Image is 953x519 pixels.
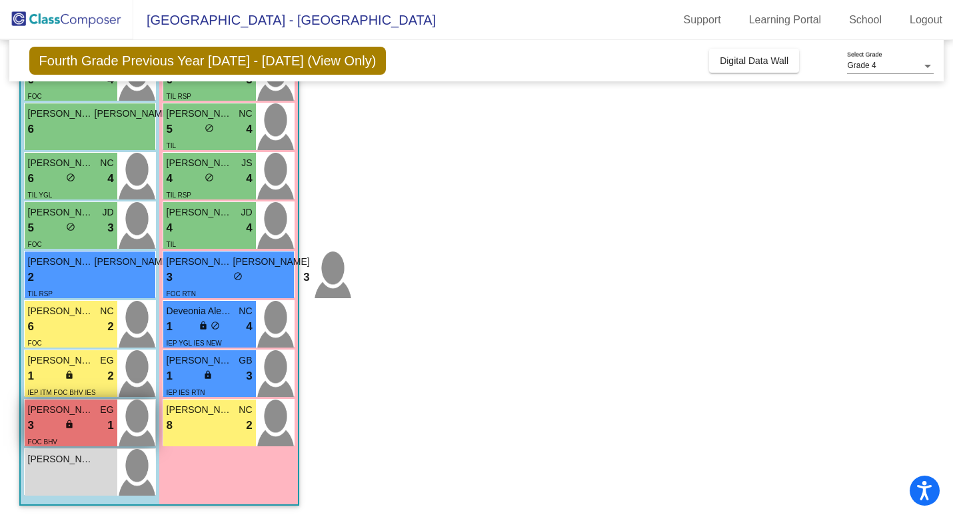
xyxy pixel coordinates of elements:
[95,255,171,269] span: [PERSON_NAME]
[239,354,252,368] span: GB
[167,403,233,417] span: [PERSON_NAME]
[246,318,252,336] span: 4
[28,170,34,187] span: 6
[167,191,191,199] span: TIL RSP
[167,304,233,318] span: Deveonia Alexander
[167,142,176,149] span: TIL
[28,255,95,269] span: [PERSON_NAME]
[28,290,53,298] span: TIL RSP
[167,107,233,121] span: [PERSON_NAME]
[28,452,95,466] span: [PERSON_NAME]
[28,417,34,434] span: 3
[246,121,252,138] span: 4
[28,191,53,199] span: TIL YGL
[709,49,799,73] button: Digital Data Wall
[28,205,95,219] span: [PERSON_NAME]
[65,370,74,380] span: lock
[167,290,196,298] span: FOC RTN
[167,170,173,187] span: 4
[65,420,74,429] span: lock
[167,205,233,219] span: [PERSON_NAME]
[167,340,222,347] span: IEP YGL IES NEW
[241,156,252,170] span: JS
[28,219,34,237] span: 5
[303,269,309,286] span: 3
[847,61,876,70] span: Grade 4
[66,222,75,231] span: do_not_disturb_alt
[838,9,892,31] a: School
[246,170,252,187] span: 4
[167,389,205,396] span: IEP IES RTN
[738,9,832,31] a: Learning Portal
[28,304,95,318] span: [PERSON_NAME]
[167,269,173,286] span: 3
[66,173,75,182] span: do_not_disturb_alt
[28,354,95,368] span: [PERSON_NAME]
[28,241,42,248] span: FOC
[100,156,113,170] span: NC
[233,272,243,281] span: do_not_disturb_alt
[899,9,953,31] a: Logout
[107,170,113,187] span: 4
[673,9,732,31] a: Support
[107,368,113,385] span: 2
[28,121,34,138] span: 6
[107,219,113,237] span: 3
[167,121,173,138] span: 5
[28,438,57,446] span: FOC BHV
[199,321,208,330] span: lock
[100,403,113,417] span: EG
[107,318,113,336] span: 2
[167,93,191,100] span: TIL RSP
[246,368,252,385] span: 3
[239,107,252,121] span: NC
[28,156,95,170] span: [PERSON_NAME]
[167,219,173,237] span: 4
[233,255,310,269] span: [PERSON_NAME]
[28,340,42,347] span: FOC
[28,403,95,417] span: [PERSON_NAME]
[167,417,173,434] span: 8
[28,389,96,396] span: IEP ITM FOC BHV IES
[205,123,214,133] span: do_not_disturb_alt
[28,93,42,100] span: FOC
[100,304,113,318] span: NC
[720,55,788,66] span: Digital Data Wall
[167,368,173,385] span: 1
[246,417,252,434] span: 2
[211,321,220,330] span: do_not_disturb_alt
[133,9,436,31] span: [GEOGRAPHIC_DATA] - [GEOGRAPHIC_DATA]
[167,255,233,269] span: [PERSON_NAME]
[167,318,173,336] span: 1
[246,219,252,237] span: 4
[28,318,34,336] span: 6
[100,354,113,368] span: EG
[28,269,34,286] span: 2
[241,205,252,219] span: JD
[167,156,233,170] span: [PERSON_NAME]
[205,173,214,182] span: do_not_disturb_alt
[28,107,95,121] span: [PERSON_NAME]
[95,107,171,121] span: [PERSON_NAME]
[203,370,213,380] span: lock
[239,403,252,417] span: NC
[102,205,113,219] span: JD
[167,354,233,368] span: [PERSON_NAME]
[107,417,113,434] span: 1
[167,241,176,248] span: TIL
[239,304,252,318] span: NC
[28,368,34,385] span: 1
[29,47,387,75] span: Fourth Grade Previous Year [DATE] - [DATE] (View Only)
